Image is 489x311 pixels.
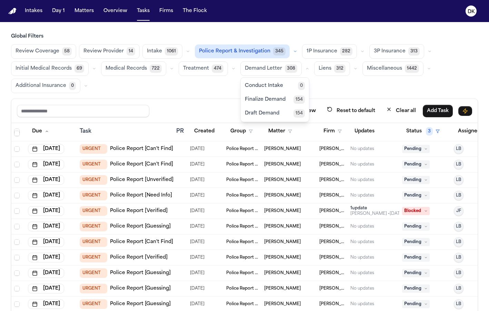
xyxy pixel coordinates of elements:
button: LB [454,237,463,247]
span: 9/18/2025, 11:37:52 AM [190,191,204,200]
span: Review Coverage [16,48,59,55]
span: JF [456,208,461,214]
button: 1P Insurance282 [302,44,357,59]
div: No updates [350,224,374,229]
div: No updates [350,177,374,183]
a: Police Report [Guessing] [110,301,171,308]
span: Review Provider [83,48,124,55]
span: URGENT [80,284,107,293]
span: Select row [14,286,20,291]
span: Liens [319,65,331,72]
button: LB [454,191,463,200]
button: [DATE] [28,253,64,262]
span: Select row [14,208,20,214]
span: LB [456,146,461,152]
button: Liens312 [314,61,350,76]
span: 9/19/2025, 12:14:35 PM [190,299,204,309]
a: Home [8,8,17,14]
span: 69 [74,64,84,73]
span: Police Report & Investigation [226,255,259,260]
span: 9/18/2025, 5:44:27 PM [190,222,204,231]
span: Select row [14,146,20,152]
span: Select row [14,270,20,276]
span: Police Report & Investigation [226,208,259,214]
button: [DATE] [28,175,64,185]
span: URGENT [80,237,107,247]
span: Police Report & Investigation [226,301,259,307]
div: Last updated by Julia Forza at 9/22/2025, 3:32:49 PM [350,211,404,217]
div: No updates [350,255,374,260]
button: Police Report & Investigation345 [195,44,290,58]
img: Finch Logo [8,8,17,14]
div: No updates [350,286,374,291]
a: Police Report [Guessing] [110,285,171,292]
button: Day 1 [49,5,68,17]
span: Demand Letter [245,65,282,72]
span: 9/18/2025, 5:54:06 PM [190,253,204,262]
span: Pending [402,300,430,308]
button: The Flock [180,5,210,17]
span: Bene Clark [264,193,301,198]
button: [DATE] [28,160,64,169]
span: LB [456,177,461,183]
a: Police Report [Verified] [110,208,168,214]
span: Beck & Beck [319,301,345,307]
button: [DATE] [28,206,64,216]
span: Beck & Beck [319,162,345,167]
div: No updates [350,239,374,245]
span: Ugwonali Law [319,270,345,276]
span: 312 [334,64,346,73]
span: URGENT [80,206,107,216]
button: [DATE] [28,222,64,231]
a: Police Report [Need Info] [110,192,172,199]
span: LB [456,255,461,260]
button: Intakes [22,5,45,17]
span: URGENT [80,175,107,185]
span: 308 [285,64,297,73]
span: Treatment [183,65,209,72]
span: Conduct Intake [245,82,283,89]
span: Initial Medical Records [16,65,72,72]
span: 9/18/2025, 2:28:13 PM [190,206,204,216]
a: Overview [101,5,130,17]
span: LB [456,239,461,245]
span: Miscellaneous [367,65,402,72]
span: Steele Adams Hosman [319,177,345,183]
span: Draft Demand [245,110,279,117]
span: Pending [402,145,430,153]
button: [DATE] [28,144,64,154]
span: 9/19/2025, 1:02:57 AM [190,268,204,278]
span: Police Report & Investigation [226,224,259,229]
button: Group [226,125,257,138]
span: 9/19/2025, 12:13:35 PM [190,284,204,293]
div: No updates [350,301,374,307]
button: Intake1061 [142,44,182,59]
span: Pending [402,269,430,277]
button: Medical Records722 [101,61,166,76]
button: [DATE] [28,299,64,309]
span: URGENT [80,222,107,231]
span: Select row [14,193,20,198]
button: Tasks [134,5,152,17]
a: Police Report [Unverified] [110,177,173,183]
span: Jonathan Ketchem [264,286,301,291]
button: Demand Letter308 [240,61,302,76]
button: Updates [350,125,379,138]
button: LB [454,160,463,169]
button: JF [454,206,463,216]
button: LB [454,284,463,293]
button: 3P Insurance313 [369,44,424,59]
span: 722 [150,64,162,73]
span: Select all [14,129,20,134]
button: Firms [157,5,176,17]
span: URGENT [80,144,107,154]
a: Police Report [Guessing] [110,223,171,230]
span: Select row [14,224,20,229]
button: LB [454,144,463,154]
h3: Global Filters [11,33,478,40]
